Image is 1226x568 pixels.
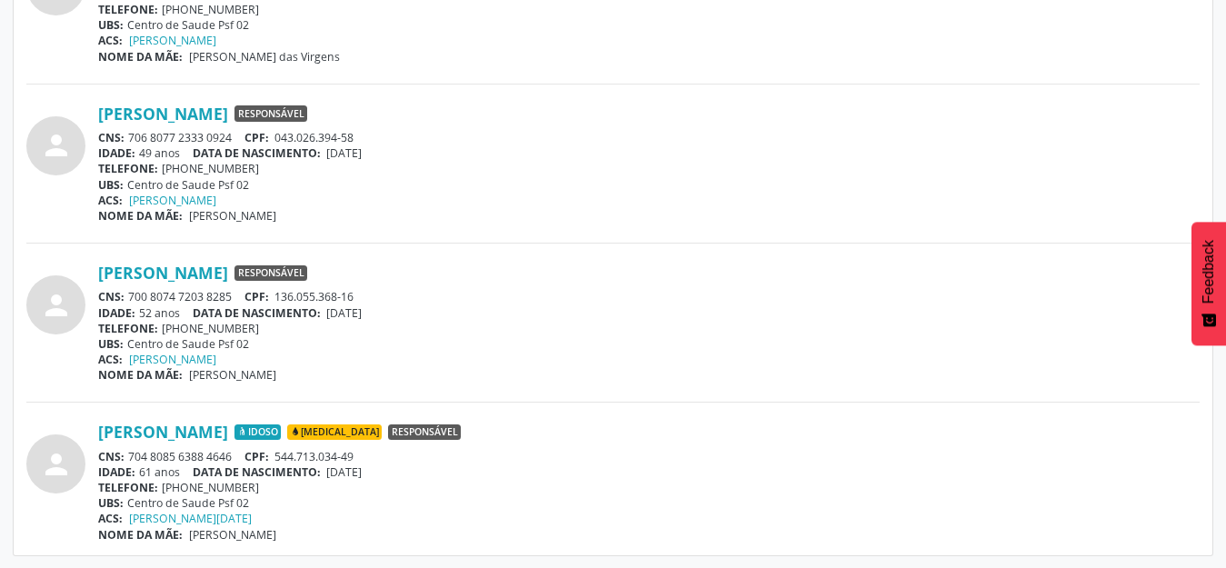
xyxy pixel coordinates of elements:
[98,495,124,511] span: UBS:
[98,480,158,495] span: TELEFONE:
[98,17,124,33] span: UBS:
[98,2,158,17] span: TELEFONE:
[98,464,135,480] span: IDADE:
[189,49,340,65] span: [PERSON_NAME] das Virgens
[388,424,461,441] span: Responsável
[98,305,1200,321] div: 52 anos
[189,527,276,543] span: [PERSON_NAME]
[98,352,123,367] span: ACS:
[193,145,321,161] span: DATA DE NASCIMENTO:
[98,104,228,124] a: [PERSON_NAME]
[98,263,228,283] a: [PERSON_NAME]
[98,449,125,464] span: CNS:
[98,145,135,161] span: IDADE:
[98,321,158,336] span: TELEFONE:
[193,464,321,480] span: DATA DE NASCIMENTO:
[129,511,252,526] a: [PERSON_NAME][DATE]
[98,321,1200,336] div: [PHONE_NUMBER]
[98,130,1200,145] div: 706 8077 2333 0924
[98,161,158,176] span: TELEFONE:
[1191,222,1226,345] button: Feedback - Mostrar pesquisa
[98,33,123,48] span: ACS:
[98,422,228,442] a: [PERSON_NAME]
[98,511,123,526] span: ACS:
[129,352,216,367] a: [PERSON_NAME]
[274,449,354,464] span: 544.713.034-49
[189,367,276,383] span: [PERSON_NAME]
[234,265,307,282] span: Responsável
[98,449,1200,464] div: 704 8085 6388 4646
[274,130,354,145] span: 043.026.394-58
[244,289,269,304] span: CPF:
[1201,240,1217,304] span: Feedback
[234,424,281,441] span: Idoso
[326,305,362,321] span: [DATE]
[244,130,269,145] span: CPF:
[193,305,321,321] span: DATA DE NASCIMENTO:
[98,193,123,208] span: ACS:
[98,177,124,193] span: UBS:
[98,130,125,145] span: CNS:
[40,448,73,481] i: person
[129,193,216,208] a: [PERSON_NAME]
[234,105,307,122] span: Responsável
[98,289,1200,304] div: 700 8074 7203 8285
[244,449,269,464] span: CPF:
[189,208,276,224] span: [PERSON_NAME]
[98,336,124,352] span: UBS:
[98,336,1200,352] div: Centro de Saude Psf 02
[287,424,382,441] span: [MEDICAL_DATA]
[98,289,125,304] span: CNS:
[98,480,1200,495] div: [PHONE_NUMBER]
[326,464,362,480] span: [DATE]
[98,464,1200,480] div: 61 anos
[274,289,354,304] span: 136.055.368-16
[326,145,362,161] span: [DATE]
[98,177,1200,193] div: Centro de Saude Psf 02
[98,527,183,543] span: NOME DA MÃE:
[98,367,183,383] span: NOME DA MÃE:
[98,305,135,321] span: IDADE:
[98,17,1200,33] div: Centro de Saude Psf 02
[98,49,183,65] span: NOME DA MÃE:
[98,495,1200,511] div: Centro de Saude Psf 02
[98,161,1200,176] div: [PHONE_NUMBER]
[129,33,216,48] a: [PERSON_NAME]
[98,2,1200,17] div: [PHONE_NUMBER]
[98,145,1200,161] div: 49 anos
[98,208,183,224] span: NOME DA MÃE:
[40,289,73,322] i: person
[40,129,73,162] i: person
